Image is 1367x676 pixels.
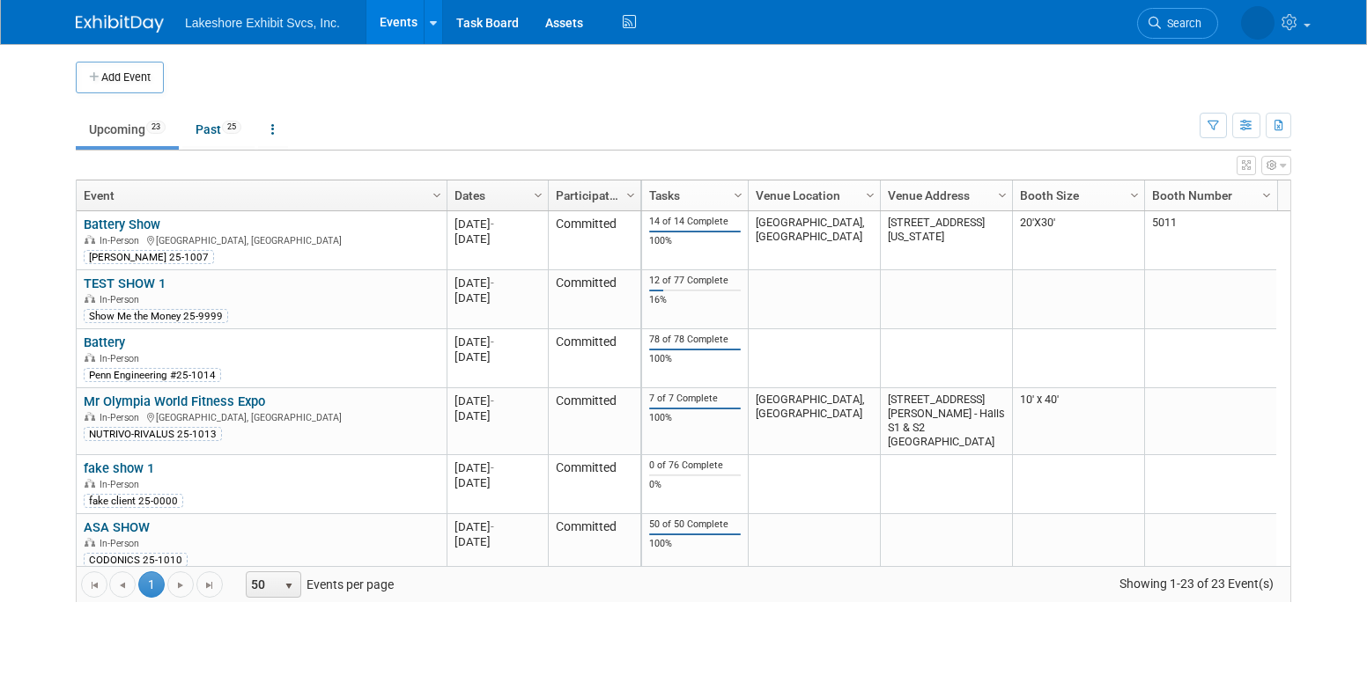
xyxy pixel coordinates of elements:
[84,393,265,409] a: Mr Olympia World Fitness Expo
[247,572,277,597] span: 50
[100,412,144,423] span: In-Person
[87,578,101,592] span: Go to the first page
[729,180,749,207] a: Column Settings
[548,211,640,270] td: Committed
[222,121,241,134] span: 25
[649,216,742,228] div: 14 of 14 Complete
[454,276,540,290] div: [DATE]
[1144,211,1276,270] td: 5011
[84,409,439,424] div: [GEOGRAPHIC_DATA], [GEOGRAPHIC_DATA]
[146,121,166,134] span: 23
[1012,211,1144,270] td: 20'X30'
[84,553,188,567] div: CODONICS 25-1010
[1020,180,1133,210] a: Booth Size
[888,180,1001,210] a: Venue Address
[85,538,95,547] img: In-Person Event
[454,475,540,490] div: [DATE]
[748,388,880,455] td: [GEOGRAPHIC_DATA], [GEOGRAPHIC_DATA]
[282,579,296,593] span: select
[624,188,638,202] span: Column Settings
[100,353,144,364] span: In-Person
[995,188,1009,202] span: Column Settings
[1127,188,1142,202] span: Column Settings
[454,519,540,534] div: [DATE]
[548,388,640,455] td: Committed
[100,479,144,490] span: In-Person
[748,211,880,270] td: [GEOGRAPHIC_DATA], [GEOGRAPHIC_DATA]
[649,294,742,306] div: 16%
[649,459,742,472] div: 0 of 76 Complete
[531,188,545,202] span: Column Settings
[84,334,125,350] a: Battery
[649,235,742,247] div: 100%
[649,538,742,550] div: 100%
[454,349,540,364] div: [DATE]
[649,518,742,531] div: 50 of 50 Complete
[454,460,540,475] div: [DATE]
[84,494,183,508] div: fake client 25-0000
[84,427,222,441] div: NUTRIVO-RIVALUS 25-1013
[84,460,154,476] a: fake show 1
[1241,6,1275,40] img: MICHELLE MOYA
[85,412,95,421] img: In-Person Event
[649,393,742,405] div: 7 of 7 Complete
[1152,180,1265,210] a: Booth Number
[430,188,444,202] span: Column Settings
[100,235,144,246] span: In-Person
[224,571,411,598] span: Events per page
[1012,388,1144,455] td: 10' x 40'
[491,461,494,474] span: -
[84,309,228,323] div: Show Me the Money 25-9999
[1126,180,1145,207] a: Column Settings
[81,571,107,598] a: Go to the first page
[85,353,95,362] img: In-Person Event
[196,571,223,598] a: Go to the last page
[994,180,1013,207] a: Column Settings
[174,578,188,592] span: Go to the next page
[454,217,540,231] div: [DATE]
[556,180,629,210] a: Participation
[85,294,95,303] img: In-Person Event
[649,353,742,365] div: 100%
[548,455,640,514] td: Committed
[548,514,640,573] td: Committed
[491,335,494,349] span: -
[529,180,549,207] a: Column Settings
[76,113,179,146] a: Upcoming23
[84,250,214,264] div: [PERSON_NAME] 25-1007
[1260,188,1274,202] span: Column Settings
[100,538,144,549] span: In-Person
[84,519,150,535] a: ASA SHOW
[1137,8,1218,39] a: Search
[491,217,494,231] span: -
[454,408,540,423] div: [DATE]
[491,394,494,408] span: -
[649,275,742,287] div: 12 of 77 Complete
[454,334,540,349] div: [DATE]
[1104,571,1290,596] span: Showing 1-23 of 23 Event(s)
[1161,17,1201,30] span: Search
[454,180,536,210] a: Dates
[138,571,165,598] span: 1
[167,571,194,598] a: Go to the next page
[84,180,435,210] a: Event
[756,180,868,210] a: Venue Location
[880,211,1012,270] td: [STREET_ADDRESS][US_STATE]
[115,578,129,592] span: Go to the previous page
[622,180,641,207] a: Column Settings
[863,188,877,202] span: Column Settings
[491,520,494,533] span: -
[649,479,742,491] div: 0%
[109,571,136,598] a: Go to the previous page
[861,180,881,207] a: Column Settings
[880,388,1012,455] td: [STREET_ADDRESS] [PERSON_NAME] - Halls S1 & S2 [GEOGRAPHIC_DATA]
[76,62,164,93] button: Add Event
[454,231,540,246] div: [DATE]
[548,270,640,329] td: Committed
[84,276,166,291] a: TEST SHOW 1
[100,294,144,305] span: In-Person
[182,113,255,146] a: Past25
[649,334,742,346] div: 78 of 78 Complete
[85,479,95,488] img: In-Person Event
[84,217,160,232] a: Battery Show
